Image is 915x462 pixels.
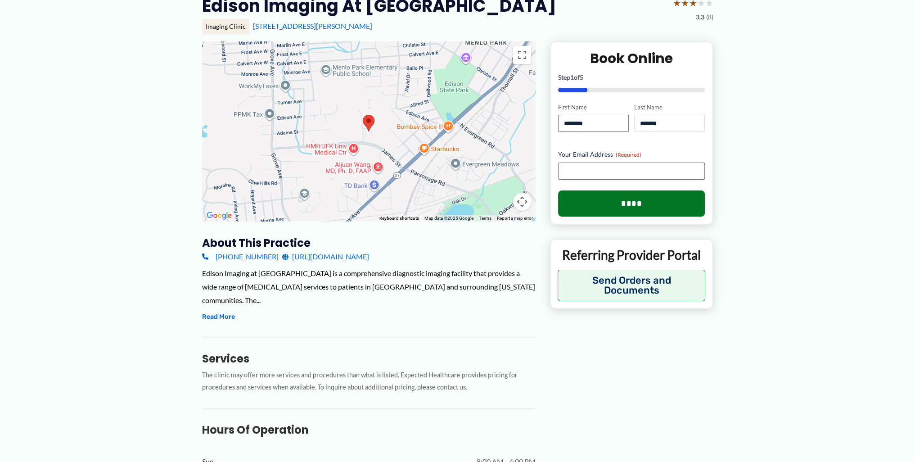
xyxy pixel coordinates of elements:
label: First Name [558,103,629,112]
button: Read More [202,312,235,322]
button: Keyboard shortcuts [379,215,419,222]
div: Imaging Clinic [202,19,249,34]
span: (8) [706,11,713,23]
a: [STREET_ADDRESS][PERSON_NAME] [253,22,372,30]
a: Report a map error [497,216,533,221]
button: Send Orders and Documents [558,270,706,301]
div: Edison Imaging at [GEOGRAPHIC_DATA] is a comprehensive diagnostic imaging facility that provides ... [202,267,536,307]
a: [URL][DOMAIN_NAME] [282,250,369,263]
a: [PHONE_NUMBER] [202,250,279,263]
a: Terms (opens in new tab) [479,216,491,221]
span: 1 [570,73,574,81]
p: The clinic may offer more services and procedures than what is listed. Expected Healthcare provid... [202,369,536,394]
h3: About this practice [202,236,536,250]
p: Step of [558,74,705,81]
label: Last Name [634,103,705,112]
img: Google [204,210,234,222]
p: Referring Provider Portal [558,247,706,263]
span: 5 [580,73,583,81]
button: Toggle fullscreen view [513,46,531,64]
span: Map data ©2025 Google [424,216,473,221]
h3: Hours of Operation [202,423,536,437]
a: Open this area in Google Maps (opens a new window) [204,210,234,222]
span: 3.3 [696,11,704,23]
label: Your Email Address [558,150,705,159]
button: Map camera controls [513,193,531,211]
h2: Book Online [558,50,705,67]
span: (Required) [616,151,641,158]
h3: Services [202,352,536,366]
